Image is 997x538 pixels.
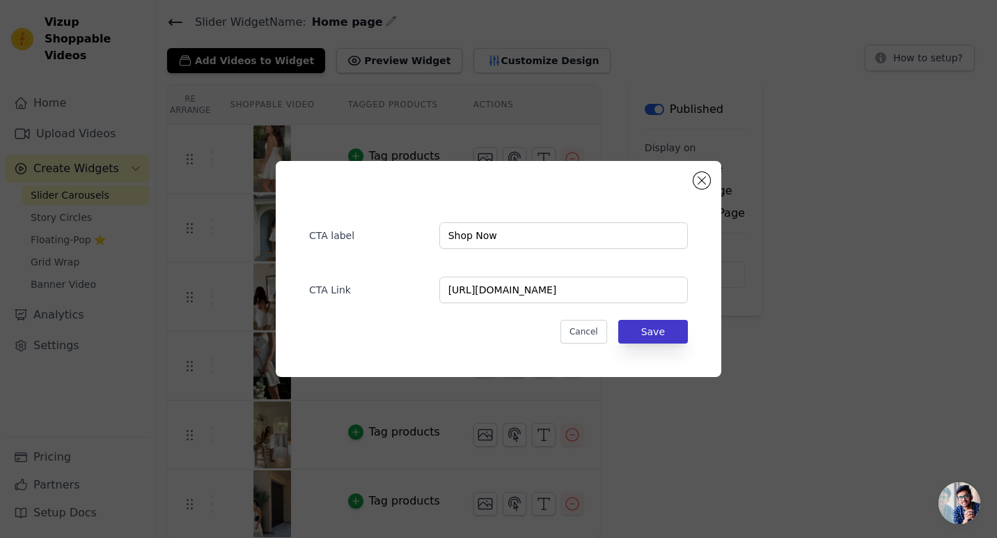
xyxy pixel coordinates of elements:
[939,482,980,524] a: Open chat
[309,223,428,243] label: CTA label
[439,277,688,303] input: https://example.com/
[560,320,607,344] button: Cancel
[618,320,688,344] button: Save
[693,172,710,189] button: Close modal
[309,277,428,297] label: CTA Link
